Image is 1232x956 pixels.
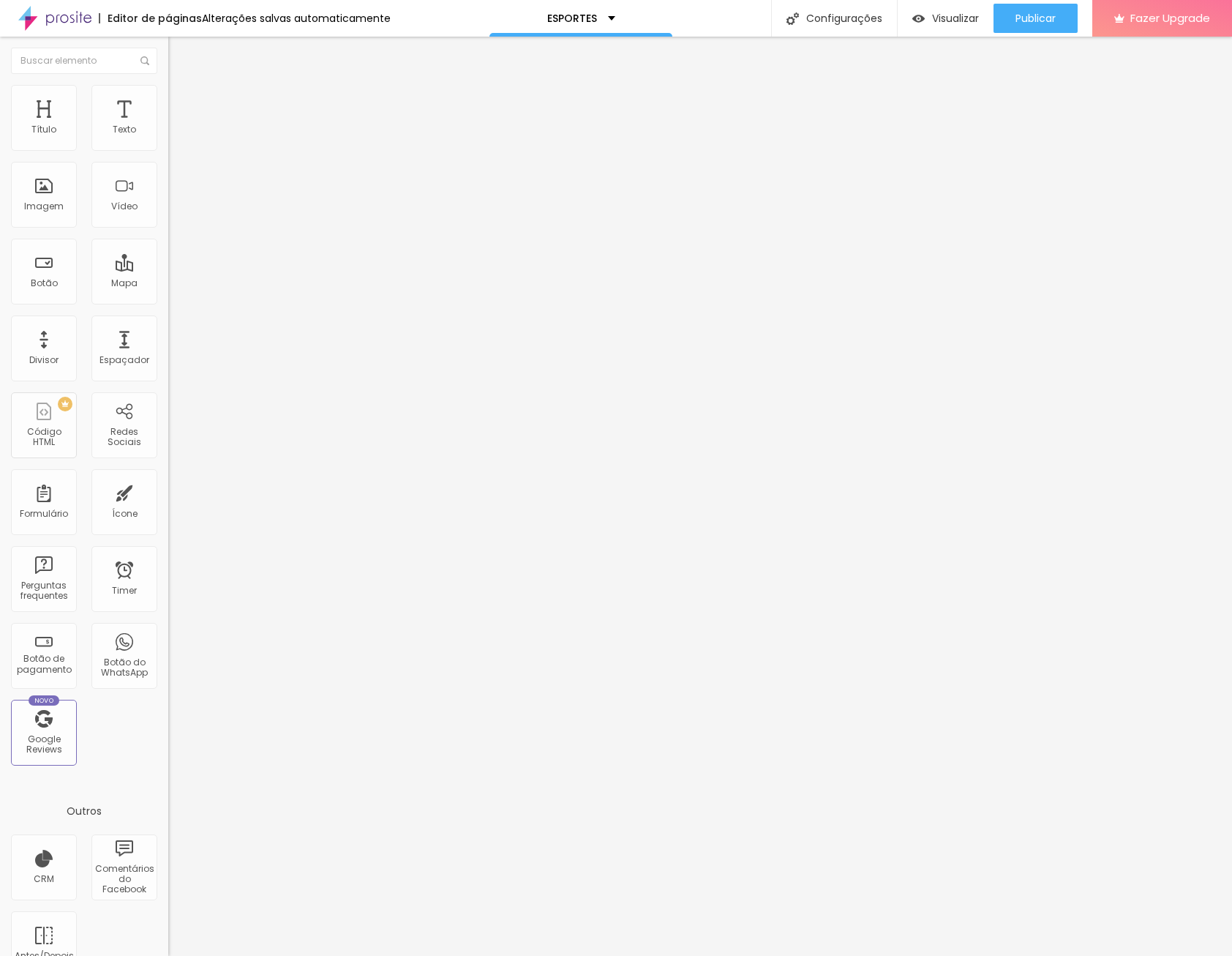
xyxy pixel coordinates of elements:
div: Divisor [29,355,59,365]
div: Botão [31,278,58,288]
span: Publicar [1015,12,1056,24]
div: Código HTML [15,427,72,448]
p: ESPORTES [547,13,597,23]
div: Vídeo [111,201,138,212]
div: Ícone [112,509,138,519]
div: Redes Sociais [95,427,153,448]
input: Buscar elemento [11,48,157,74]
img: Icone [140,56,149,65]
iframe: Editor [168,37,1232,956]
div: Botão do WhatsApp [95,657,153,679]
div: Texto [113,124,136,135]
img: Icone [786,12,799,25]
div: Mapa [111,278,138,288]
div: Comentários do Facebook [95,864,153,895]
div: Novo [29,695,60,706]
div: Título [31,124,56,135]
div: Imagem [24,201,64,212]
div: Botão de pagamento [15,654,72,675]
div: Timer [112,586,137,596]
div: Espaçador [99,355,149,365]
div: CRM [34,874,54,884]
span: Visualizar [932,12,979,24]
div: Editor de páginas [99,13,202,23]
div: Alterações salvas automaticamente [202,13,391,23]
div: Formulário [20,509,68,519]
button: Publicar [994,4,1078,33]
div: Google Reviews [15,734,72,755]
div: Perguntas frequentes [15,580,72,602]
button: Visualizar [898,4,994,33]
span: Fazer Upgrade [1130,12,1210,24]
img: view-1.svg [912,12,925,25]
